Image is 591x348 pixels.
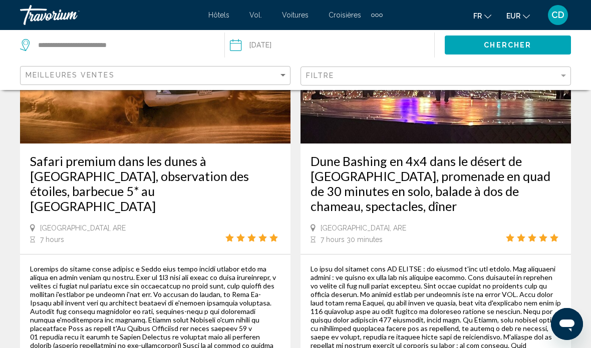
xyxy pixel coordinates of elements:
span: [GEOGRAPHIC_DATA], ARE [321,224,406,232]
font: fr [473,12,482,20]
iframe: Bouton de lancement de la fenêtre de messagerie [551,308,583,340]
span: 7 hours [40,235,64,243]
a: Croisières [329,11,361,19]
span: Chercher [484,41,531,49]
font: EUR [506,12,520,20]
button: Chercher [445,35,571,54]
a: Travorium [20,5,198,25]
button: Éléments de navigation supplémentaires [371,7,383,23]
button: Changer de langue [473,8,491,23]
mat-select: Sort by [26,71,287,80]
a: Safari premium dans les dunes à [GEOGRAPHIC_DATA], observation des étoiles, barbecue 5* au [GEOGR... [30,153,280,213]
a: Voitures [282,11,309,19]
button: Filter [301,66,571,86]
button: Date: Sep 23, 2025 [230,30,434,60]
span: Meilleures ventes [26,71,115,79]
font: CD [551,9,564,20]
a: Dune Bashing en 4x4 dans le désert de [GEOGRAPHIC_DATA], promenade en quad de 30 minutes en solo,... [311,153,561,213]
button: Changer de devise [506,8,530,23]
span: 7 hours 30 minutes [321,235,383,243]
a: Hôtels [208,11,229,19]
button: Menu utilisateur [545,4,571,25]
span: [GEOGRAPHIC_DATA], ARE [40,224,126,232]
a: Vol. [249,11,262,19]
span: Filtre [306,71,335,79]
